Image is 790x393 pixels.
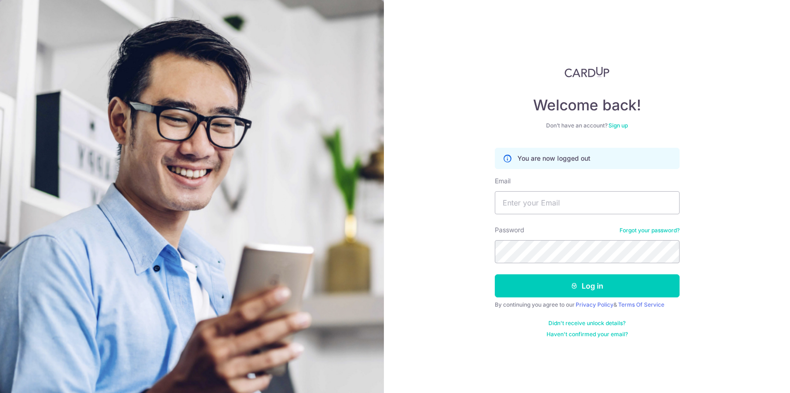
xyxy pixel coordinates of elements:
[495,96,680,115] h4: Welcome back!
[576,301,614,308] a: Privacy Policy
[517,154,590,163] p: You are now logged out
[495,176,510,186] label: Email
[620,227,680,234] a: Forgot your password?
[495,301,680,308] div: By continuing you agree to our &
[495,122,680,129] div: Don’t have an account?
[608,122,628,129] a: Sign up
[548,320,626,327] a: Didn't receive unlock details?
[565,67,610,78] img: CardUp Logo
[495,225,524,235] label: Password
[495,274,680,297] button: Log in
[618,301,664,308] a: Terms Of Service
[547,331,628,338] a: Haven't confirmed your email?
[495,191,680,214] input: Enter your Email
